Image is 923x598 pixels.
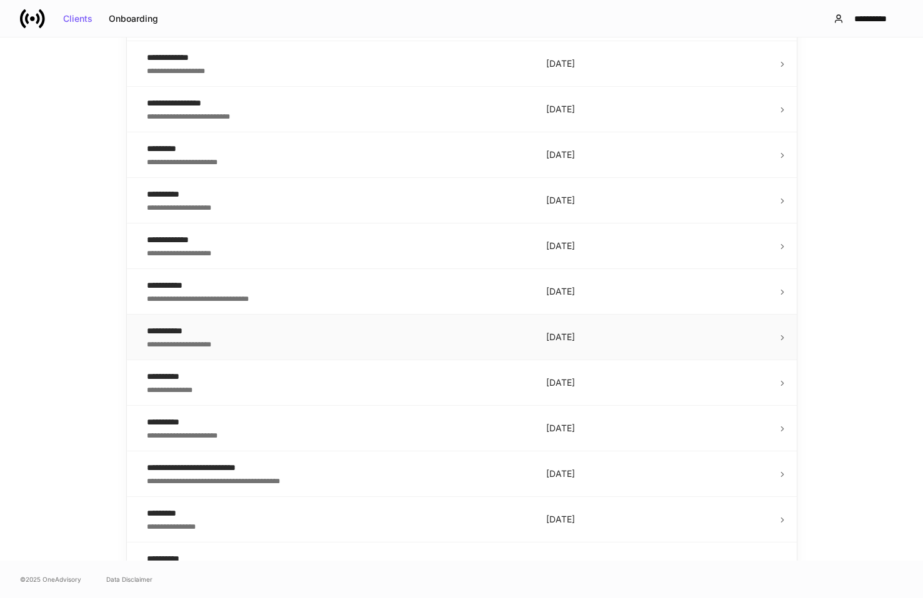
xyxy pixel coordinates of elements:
[546,331,767,343] p: [DATE]
[546,103,767,115] p: [DATE]
[106,574,152,584] a: Data Disclaimer
[101,9,166,29] button: Onboarding
[546,422,767,434] p: [DATE]
[546,285,767,298] p: [DATE]
[55,9,101,29] button: Clients
[546,194,767,207] p: [DATE]
[546,513,767,526] p: [DATE]
[546,468,767,480] p: [DATE]
[546,240,767,252] p: [DATE]
[546,149,767,161] p: [DATE]
[63,14,92,23] div: Clients
[546,559,767,571] p: [DATE]
[109,14,158,23] div: Onboarding
[546,57,767,70] p: [DATE]
[546,376,767,389] p: [DATE]
[20,574,81,584] span: © 2025 OneAdvisory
